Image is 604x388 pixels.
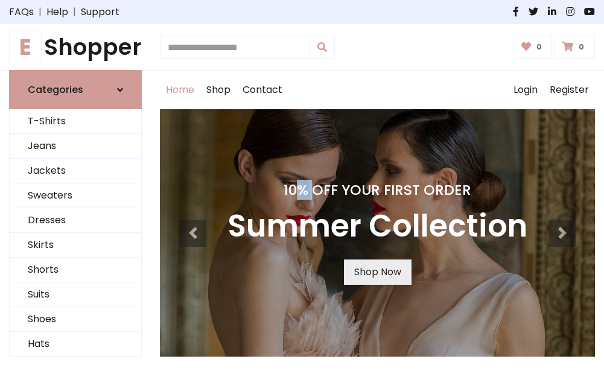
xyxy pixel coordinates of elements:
a: Jackets [10,159,141,183]
a: Sweaters [10,183,141,208]
a: Home [160,71,200,109]
span: 0 [576,42,587,52]
span: E [9,31,42,63]
a: Register [544,71,595,109]
a: Dresses [10,208,141,233]
a: Skirts [10,233,141,258]
a: 0 [555,36,595,59]
a: FAQs [9,5,34,19]
h6: Categories [28,84,83,95]
a: T-Shirts [10,109,141,134]
h1: Shopper [9,34,142,60]
span: 0 [533,42,545,52]
a: Shop [200,71,237,109]
h3: Summer Collection [227,208,527,245]
a: Shorts [10,258,141,282]
a: Categories [9,70,142,109]
h4: 10% Off Your First Order [227,182,527,199]
a: Jeans [10,134,141,159]
a: Contact [237,71,288,109]
a: Login [507,71,544,109]
a: 0 [513,36,553,59]
a: Suits [10,282,141,307]
a: Hats [10,332,141,357]
a: Shop Now [344,259,412,285]
span: | [34,5,46,19]
a: Shoes [10,307,141,332]
a: Help [46,5,68,19]
span: | [68,5,81,19]
a: EShopper [9,34,142,60]
a: Support [81,5,119,19]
